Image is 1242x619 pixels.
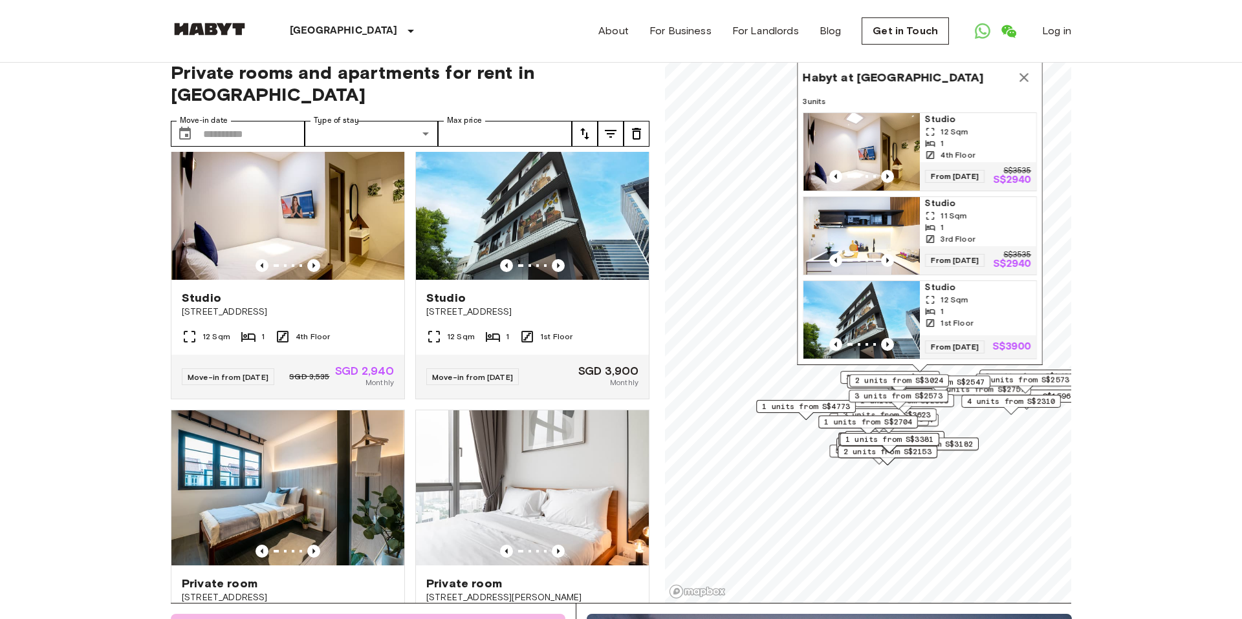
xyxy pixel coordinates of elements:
span: [STREET_ADDRESS] [182,306,394,319]
label: Move-in date [180,115,228,126]
div: Map marker [849,390,948,410]
canvas: Map [665,46,1071,603]
button: tune [598,121,624,147]
div: Map marker [975,373,1075,393]
p: S$3535 [1003,251,1031,259]
a: Marketing picture of unit SG-01-110-033-001Previous imagePrevious imageStudio12 Sqm14th FloorFrom... [803,112,1037,191]
span: [STREET_ADDRESS][PERSON_NAME] [426,591,638,604]
span: 12 Sqm [941,126,968,138]
div: Map marker [849,374,949,394]
div: Map marker [839,414,939,434]
span: 1 units from S$4773 [762,401,850,412]
div: Map marker [836,437,936,457]
div: Map marker [891,375,990,395]
span: 1 [941,222,944,233]
span: Studio [182,290,221,306]
span: Studio [426,290,466,306]
span: 1st Floor [941,317,973,329]
span: 3 units from S$2573 [855,390,942,402]
button: Previous image [307,259,320,272]
span: [STREET_ADDRESS] [426,306,638,319]
span: Move-in from [DATE] [188,372,268,382]
div: Map marker [879,437,979,457]
button: Previous image [829,254,842,267]
span: 1 [941,306,944,317]
span: 3 units [803,96,1037,107]
div: Map marker [838,433,938,453]
button: tune [572,121,598,147]
span: Studio [925,281,1031,294]
button: tune [624,121,649,147]
label: Max price [447,115,482,126]
span: 3 units from S$1985 [846,372,934,383]
span: SGD 3,900 [578,365,638,377]
p: [GEOGRAPHIC_DATA] [290,23,398,39]
a: Get in Touch [862,17,949,45]
button: Previous image [881,170,894,183]
button: Previous image [552,545,565,558]
div: Map marker [829,445,929,465]
div: Map marker [837,408,937,428]
span: 4th Floor [296,331,330,342]
span: Habyt at [GEOGRAPHIC_DATA] [803,70,984,85]
div: Map marker [847,375,951,395]
a: Open WhatsApp [970,18,996,44]
div: Map marker [840,371,940,391]
a: Marketing picture of unit SG-01-110-022-001Previous imagePrevious imageStudio11 Sqm13rd FloorFrom... [803,196,1037,275]
img: Marketing picture of unit SG-01-110-033-001 [803,113,920,191]
p: S$3900 [992,342,1031,352]
a: Marketing picture of unit SG-01-110-033-001Previous imagePrevious imageStudio[STREET_ADDRESS]12 S... [171,124,405,399]
label: Type of stay [314,115,359,126]
span: 1 [506,331,509,342]
div: Map marker [818,415,918,435]
a: Mapbox logo [669,584,726,599]
div: Map marker [845,431,944,451]
a: Open WeChat [996,18,1021,44]
p: S$2940 [993,175,1031,185]
span: Private room [426,576,502,591]
a: For Business [649,23,712,39]
span: 1 units from S$2704 [824,416,912,428]
img: Marketing picture of unit SG-01-113-001-05 [416,410,649,565]
span: 4 units from S$2310 [967,395,1055,407]
button: Choose date [172,121,198,147]
button: Previous image [500,259,513,272]
span: Monthly [365,377,394,388]
button: Previous image [829,338,842,351]
div: Map marker [756,400,856,420]
span: 11 Sqm [941,210,967,222]
button: Previous image [256,259,268,272]
a: Blog [820,23,842,39]
span: Studio [925,197,1031,210]
span: 3rd Floor [941,233,975,245]
img: Marketing picture of unit SG-01-110-033-001 [171,125,404,280]
span: 1 [941,138,944,149]
span: 12 Sqm [447,331,475,342]
span: 1st Floor [540,331,572,342]
span: From [DATE] [925,254,985,267]
span: SGD 3,535 [289,371,329,383]
button: Previous image [552,259,565,272]
a: About [598,23,629,39]
p: S$3535 [1003,167,1031,175]
button: Previous image [307,545,320,558]
img: Marketing picture of unit SG-01-110-044_001 [803,281,920,359]
span: Studio [925,113,1031,126]
button: Previous image [881,338,894,351]
div: Map marker [840,433,939,453]
img: Marketing picture of unit SG-01-110-022-001 [803,197,920,275]
span: Private rooms and apartments for rent in [GEOGRAPHIC_DATA] [171,61,649,105]
a: For Landlords [732,23,799,39]
img: Marketing picture of unit SG-01-027-006-02 [171,410,404,565]
span: From [DATE] [925,341,985,353]
span: 1 units from S$2573 [981,374,1069,386]
button: Previous image [881,254,894,267]
span: 2 units from S$3024 [855,375,943,386]
span: 1 [261,331,265,342]
a: Marketing picture of unit SG-01-110-044_001Previous imagePrevious imageStudio12 Sqm11st FloorFrom... [803,280,1037,359]
div: Map marker [797,59,1043,372]
p: S$2940 [993,259,1031,269]
span: 3 units from S$3623 [843,409,931,421]
span: Move-in from [DATE] [432,372,513,382]
span: 12 Sqm [941,294,968,306]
